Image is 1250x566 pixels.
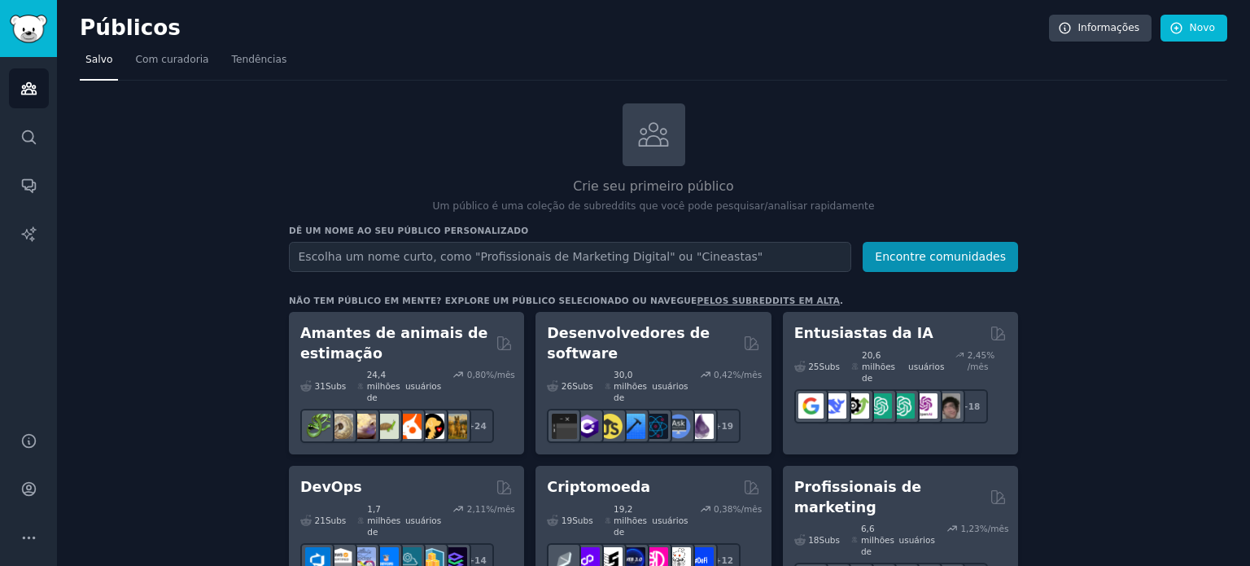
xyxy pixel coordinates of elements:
[714,504,732,514] font: 0,38
[562,516,572,525] font: 19
[289,226,528,235] font: Dê um nome ao seu público personalizado
[486,370,515,380] font: %/mês
[572,516,592,525] font: Subs
[467,370,486,380] font: 0,80
[315,381,326,391] font: 31
[652,381,688,391] font: usuários
[573,178,733,194] font: Crie seu primeiro público
[821,393,846,419] img: Busca Profunda
[1049,15,1152,42] a: Informações
[572,381,592,391] font: Subs
[547,325,710,362] font: Desenvolvedores de software
[351,414,376,439] img: lagartixas-leopardo
[721,555,733,565] font: 12
[547,479,650,495] font: Criptomoeda
[300,479,362,495] font: DevOps
[367,370,400,402] font: 24,4 milhões de
[652,516,688,525] font: usuários
[819,535,840,545] font: Subs
[300,325,488,362] font: Amantes de animais de estimação
[715,421,722,431] font: +
[289,242,851,272] input: Escolha um nome curto, como "Profissionais de Marketing Digital" ou "Cineastas"
[620,414,645,439] img: Programação iOS
[968,350,994,371] font: % /mês
[85,54,112,65] font: Salvo
[808,362,819,371] font: 25
[474,421,487,431] font: 24
[135,54,208,65] font: Com curadoria
[367,504,400,537] font: 1,7 milhões de
[912,393,937,419] img: OpenAIDev
[597,414,623,439] img: aprenda javascript
[935,393,960,419] img: Inteligência Artificial
[714,370,732,380] font: 0,42
[232,54,287,65] font: Tendências
[721,421,733,431] font: 19
[562,381,572,391] font: 26
[80,15,181,40] font: Públicos
[10,15,47,43] img: Logotipo do GummySearch
[405,381,441,391] font: usuários
[474,555,487,565] font: 14
[396,414,422,439] img: calopsita
[326,516,346,525] font: Subs
[1190,22,1215,33] font: Novo
[374,414,399,439] img: tartaruga
[794,325,933,341] font: Entusiastas da IA
[819,362,840,371] font: Subs
[315,516,326,525] font: 21
[486,504,515,514] font: %/mês
[688,414,714,439] img: elixir
[328,414,353,439] img: bola python
[844,393,869,419] img: Catálogo de ferramentas de IA
[732,504,762,514] font: %/mês
[889,393,915,419] img: prompts_do_chatgpt_
[794,479,921,516] font: Profissionais de marketing
[305,414,330,439] img: herpetologia
[643,414,668,439] img: reativo nativo
[1160,15,1227,42] a: Novo
[863,242,1018,272] button: Encontre comunidades
[442,414,467,439] img: raça de cachorro
[80,47,118,81] a: Salvo
[666,414,691,439] img: Pergunte à Ciência da Computação
[289,296,697,305] font: Não tem público em mente? Explore um público selecionado ou navegue
[552,414,577,439] img: software
[1078,22,1140,33] font: Informações
[899,535,935,545] font: usuários
[960,524,979,533] font: 1,23
[840,296,843,305] font: .
[861,524,894,556] font: 6,6 milhões de
[808,535,819,545] font: 18
[968,350,986,360] font: 2,45
[226,47,293,81] a: Tendências
[732,370,762,380] font: %/mês
[405,516,441,525] font: usuários
[433,200,875,212] font: Um público é uma coleção de subreddits que você pode pesquisar/analisar rapidamente
[419,414,444,439] img: PetAdvice
[614,370,647,402] font: 30,0 milhões de
[798,393,824,419] img: GoogleGeminiAI
[614,504,647,537] font: 19,2 milhões de
[867,393,892,419] img: Design do prompt do chatgpt
[129,47,214,81] a: Com curadoria
[326,381,346,391] font: Subs
[908,362,944,371] font: usuários
[968,401,981,411] font: 18
[715,555,722,565] font: +
[875,250,1006,263] font: Encontre comunidades
[697,296,841,305] a: pelos subreddits em alta
[980,524,1009,533] font: %/mês
[862,350,895,383] font: 20,6 milhões de
[575,414,600,439] img: c sustenido
[467,504,486,514] font: 2,11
